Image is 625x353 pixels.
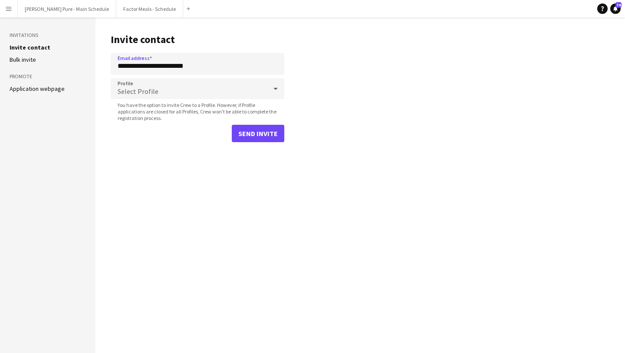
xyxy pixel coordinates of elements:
[10,85,65,93] a: Application webpage
[116,0,183,17] button: Factor Meals - Schedule
[10,43,50,51] a: Invite contact
[111,102,284,121] span: You have the option to invite Crew to a Profile. However, if Profile applications are closed for ...
[18,0,116,17] button: [PERSON_NAME] Pure - Main Schedule
[111,33,284,46] h1: Invite contact
[615,2,622,8] span: 74
[10,56,36,63] a: Bulk invite
[232,125,284,142] button: Send invite
[118,87,158,96] span: Select Profile
[610,3,621,14] a: 74
[10,31,86,39] h3: Invitations
[10,73,86,80] h3: Promote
